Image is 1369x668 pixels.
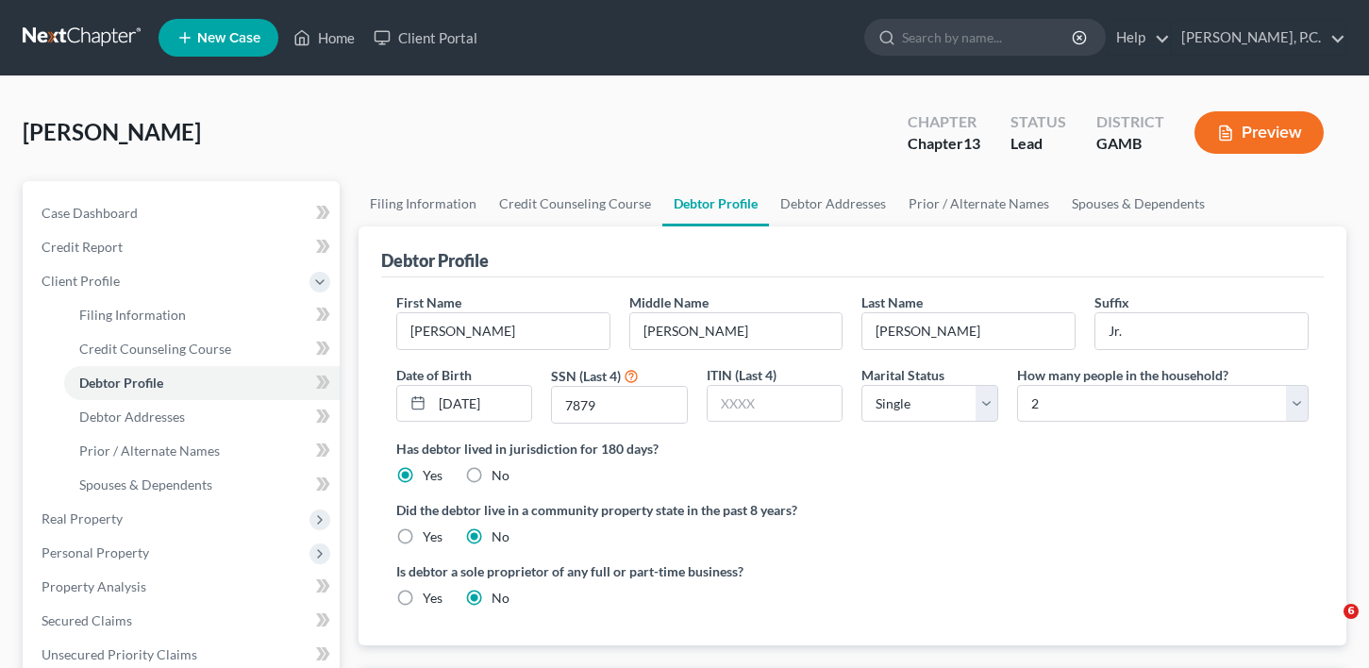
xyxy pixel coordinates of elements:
input: -- [1095,313,1308,349]
label: Yes [423,589,442,608]
input: -- [862,313,1075,349]
label: Yes [423,466,442,485]
span: Unsecured Priority Claims [42,646,197,662]
div: GAMB [1096,133,1164,155]
label: SSN (Last 4) [551,366,621,386]
span: Personal Property [42,544,149,560]
input: -- [397,313,609,349]
span: Credit Counseling Course [79,341,231,357]
a: Debtor Addresses [769,181,897,226]
span: Debtor Addresses [79,409,185,425]
a: Prior / Alternate Names [64,434,340,468]
label: Did the debtor live in a community property state in the past 8 years? [396,500,1309,520]
button: Preview [1194,111,1324,154]
label: Suffix [1094,292,1129,312]
a: Debtor Addresses [64,400,340,434]
div: Status [1010,111,1066,133]
label: Last Name [861,292,923,312]
label: Middle Name [629,292,709,312]
span: New Case [197,31,260,45]
label: How many people in the household? [1017,365,1228,385]
a: Client Portal [364,21,487,55]
label: Has debtor lived in jurisdiction for 180 days? [396,439,1309,459]
span: Filing Information [79,307,186,323]
label: ITIN (Last 4) [707,365,776,385]
input: Search by name... [902,20,1075,55]
a: Help [1107,21,1170,55]
a: Debtor Profile [64,366,340,400]
iframe: Intercom live chat [1305,604,1350,649]
a: Home [284,21,364,55]
a: Filing Information [359,181,488,226]
a: Spouses & Dependents [64,468,340,502]
label: Is debtor a sole proprietor of any full or part-time business? [396,561,843,581]
div: Lead [1010,133,1066,155]
a: Credit Counseling Course [488,181,662,226]
span: Spouses & Dependents [79,476,212,493]
a: Property Analysis [26,570,340,604]
label: Date of Birth [396,365,472,385]
span: 13 [963,134,980,152]
label: Yes [423,527,442,546]
a: Secured Claims [26,604,340,638]
span: Secured Claims [42,612,132,628]
a: Credit Report [26,230,340,264]
a: Debtor Profile [662,181,769,226]
input: MM/DD/YYYY [432,386,532,422]
span: Credit Report [42,239,123,255]
input: XXXX [708,386,843,422]
span: Client Profile [42,273,120,289]
input: M.I [630,313,843,349]
span: Case Dashboard [42,205,138,221]
label: No [492,466,509,485]
span: Real Property [42,510,123,526]
span: Debtor Profile [79,375,163,391]
div: District [1096,111,1164,133]
div: Debtor Profile [381,249,489,272]
label: First Name [396,292,461,312]
span: Property Analysis [42,578,146,594]
a: Spouses & Dependents [1060,181,1216,226]
a: Filing Information [64,298,340,332]
span: 6 [1344,604,1359,619]
a: Credit Counseling Course [64,332,340,366]
div: Chapter [908,111,980,133]
label: No [492,589,509,608]
a: Case Dashboard [26,196,340,230]
input: XXXX [552,387,687,423]
a: [PERSON_NAME], P.C. [1172,21,1345,55]
label: No [492,527,509,546]
label: Marital Status [861,365,944,385]
span: [PERSON_NAME] [23,118,201,145]
span: Prior / Alternate Names [79,443,220,459]
a: Prior / Alternate Names [897,181,1060,226]
div: Chapter [908,133,980,155]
